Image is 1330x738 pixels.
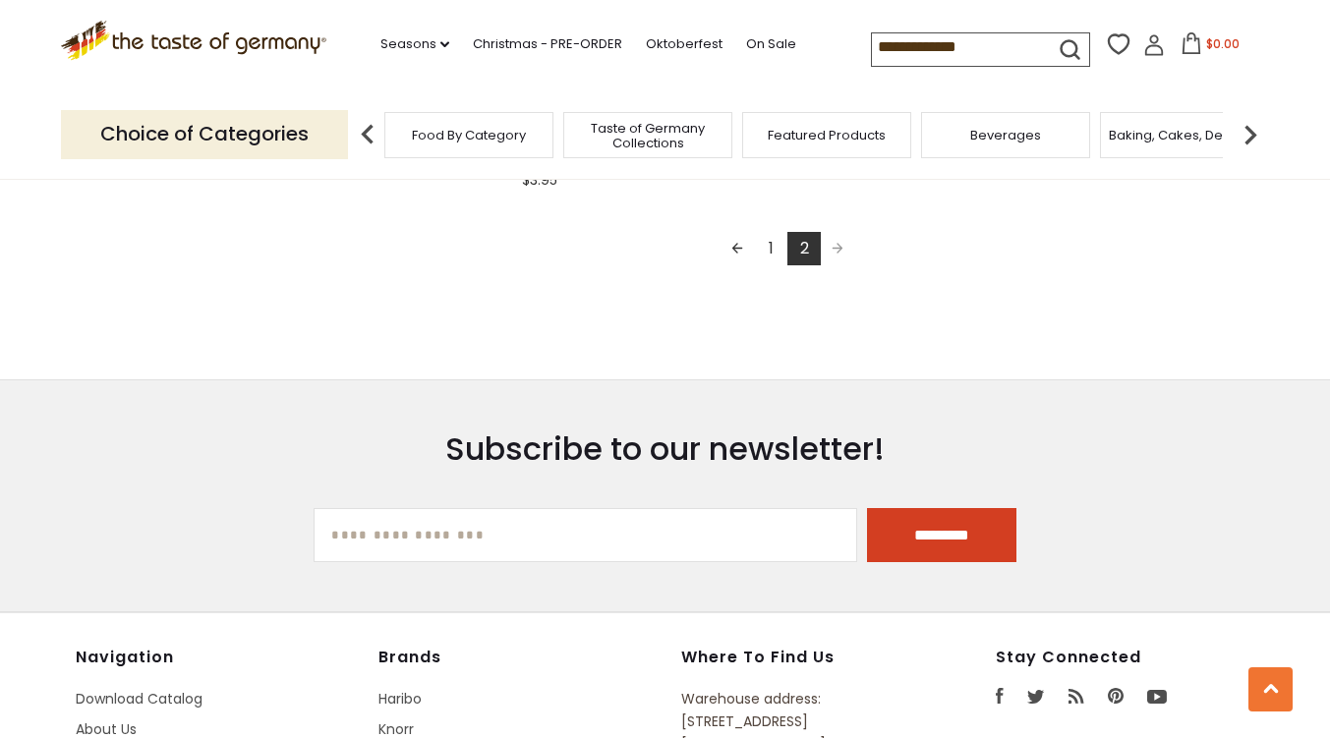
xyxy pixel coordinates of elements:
a: Previous page [721,232,754,265]
img: next arrow [1231,115,1270,154]
span: $0.00 [1206,35,1240,52]
h4: Brands [378,648,662,667]
a: Download Catalog [76,689,202,709]
div: Pagination [522,232,1054,271]
p: Choice of Categories [61,110,348,158]
h3: Subscribe to our newsletter! [314,429,1015,469]
a: Taste of Germany Collections [569,121,726,150]
button: $0.00 [1169,32,1252,62]
span: $3.95 [522,170,557,191]
h4: Stay Connected [996,648,1255,667]
a: 2 [787,232,821,265]
a: Seasons [380,33,449,55]
a: Beverages [970,128,1041,142]
a: Food By Category [412,128,526,142]
h4: Navigation [76,648,359,667]
a: Featured Products [768,128,886,142]
a: Oktoberfest [646,33,723,55]
a: On Sale [746,33,796,55]
a: Haribo [378,689,422,709]
a: Christmas - PRE-ORDER [473,33,622,55]
h4: Where to find us [681,648,905,667]
a: 1 [754,232,787,265]
img: previous arrow [348,115,387,154]
a: Baking, Cakes, Desserts [1109,128,1261,142]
